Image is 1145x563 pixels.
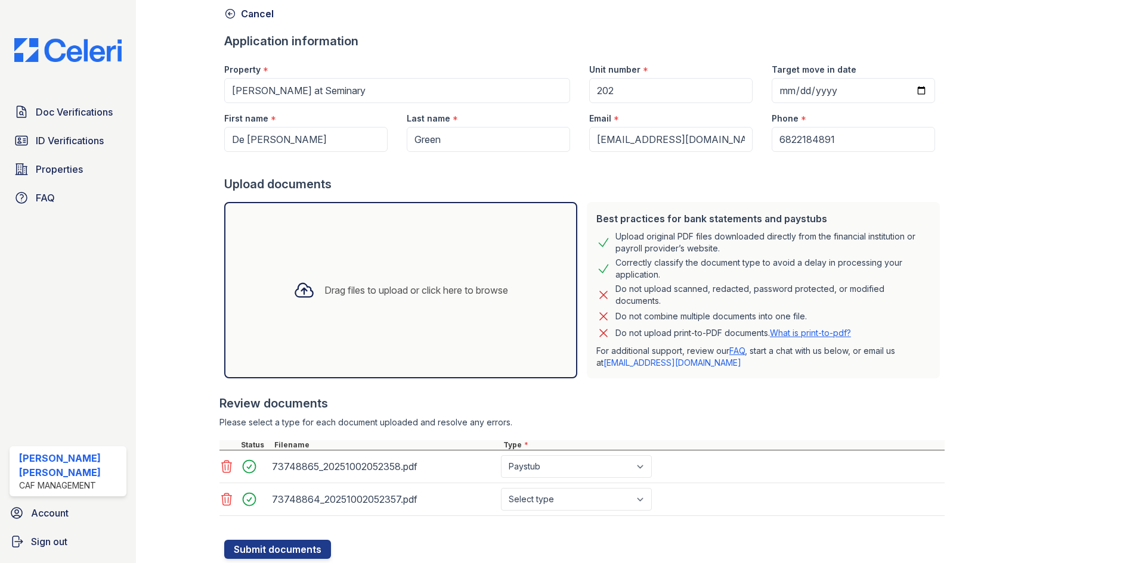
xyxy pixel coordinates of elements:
[615,257,930,281] div: Correctly classify the document type to avoid a delay in processing your application.
[224,176,945,192] div: Upload documents
[19,451,122,480] div: [PERSON_NAME] [PERSON_NAME]
[36,105,113,119] span: Doc Verifications
[239,440,272,450] div: Status
[615,309,807,324] div: Do not combine multiple documents into one file.
[219,416,945,428] div: Please select a type for each document uploaded and resolve any errors.
[772,113,799,125] label: Phone
[272,457,496,476] div: 73748865_20251002052358.pdf
[224,540,331,559] button: Submit documents
[324,283,508,297] div: Drag files to upload or click here to browse
[501,440,945,450] div: Type
[10,129,126,153] a: ID Verifications
[36,162,83,176] span: Properties
[770,328,851,338] a: What is print-to-pdf?
[272,490,496,509] div: 73748864_20251002052357.pdf
[224,64,261,76] label: Property
[224,33,945,49] div: Application information
[407,113,450,125] label: Last name
[729,346,745,356] a: FAQ
[224,7,274,21] a: Cancel
[31,534,67,549] span: Sign out
[10,186,126,210] a: FAQ
[615,283,930,307] div: Do not upload scanned, redacted, password protected, or modified documents.
[772,64,856,76] label: Target move in date
[10,100,126,124] a: Doc Verifications
[31,506,69,520] span: Account
[36,133,104,148] span: ID Verifications
[224,113,268,125] label: First name
[10,157,126,181] a: Properties
[615,231,930,254] div: Upload original PDF files downloaded directly from the financial institution or payroll provider’...
[219,395,945,412] div: Review documents
[596,345,930,369] p: For additional support, review our , start a chat with us below, or email us at
[36,191,55,205] span: FAQ
[5,501,131,525] a: Account
[596,211,930,226] div: Best practices for bank statements and paystubs
[589,113,611,125] label: Email
[589,64,640,76] label: Unit number
[615,327,851,339] p: Do not upload print-to-PDF documents.
[604,357,741,368] a: [EMAIL_ADDRESS][DOMAIN_NAME]
[5,38,131,62] img: CE_Logo_Blue-a8612792a0a2168367f1c8372b55b34899dd931a85d93a1a3d3e32e68fde9ad4.png
[272,440,501,450] div: Filename
[19,480,122,492] div: CAF Management
[5,530,131,553] a: Sign out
